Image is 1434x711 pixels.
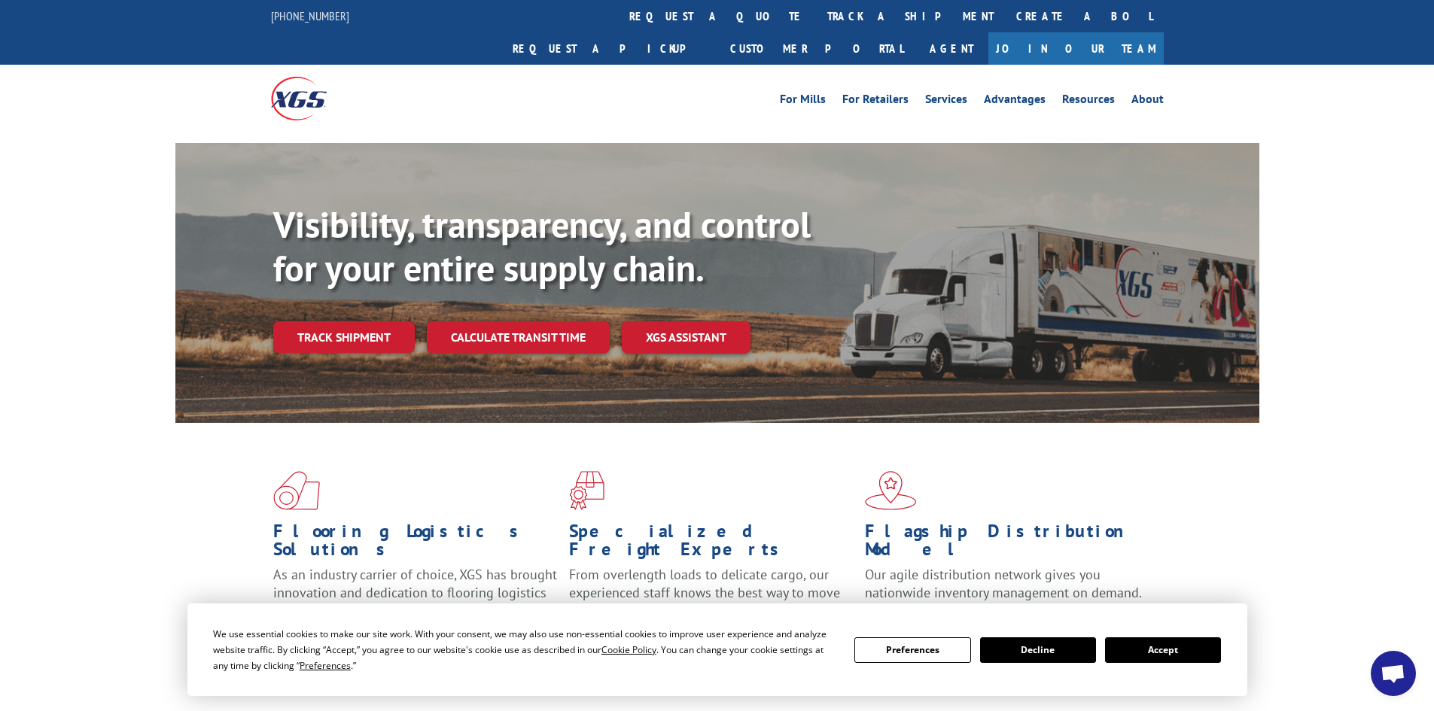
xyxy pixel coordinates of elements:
[273,566,557,619] span: As an industry carrier of choice, XGS has brought innovation and dedication to flooring logistics...
[865,522,1149,566] h1: Flagship Distribution Model
[271,8,349,23] a: [PHONE_NUMBER]
[854,637,970,663] button: Preferences
[988,32,1164,65] a: Join Our Team
[501,32,719,65] a: Request a pickup
[1371,651,1416,696] div: Open chat
[915,32,988,65] a: Agent
[865,471,917,510] img: xgs-icon-flagship-distribution-model-red
[719,32,915,65] a: Customer Portal
[427,321,610,354] a: Calculate transit time
[569,566,854,633] p: From overlength loads to delicate cargo, our experienced staff knows the best way to move your fr...
[187,603,1247,696] div: Cookie Consent Prompt
[622,321,750,354] a: XGS ASSISTANT
[1105,637,1221,663] button: Accept
[601,643,656,656] span: Cookie Policy
[213,626,836,673] div: We use essential cookies to make our site work. With your consent, we may also use non-essential ...
[569,522,854,566] h1: Specialized Freight Experts
[569,471,604,510] img: xgs-icon-focused-on-flooring-red
[865,566,1142,601] span: Our agile distribution network gives you nationwide inventory management on demand.
[273,321,415,353] a: Track shipment
[980,637,1096,663] button: Decline
[300,659,351,672] span: Preferences
[842,93,909,110] a: For Retailers
[273,201,811,291] b: Visibility, transparency, and control for your entire supply chain.
[273,522,558,566] h1: Flooring Logistics Solutions
[1131,93,1164,110] a: About
[1062,93,1115,110] a: Resources
[273,471,320,510] img: xgs-icon-total-supply-chain-intelligence-red
[925,93,967,110] a: Services
[780,93,826,110] a: For Mills
[984,93,1046,110] a: Advantages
